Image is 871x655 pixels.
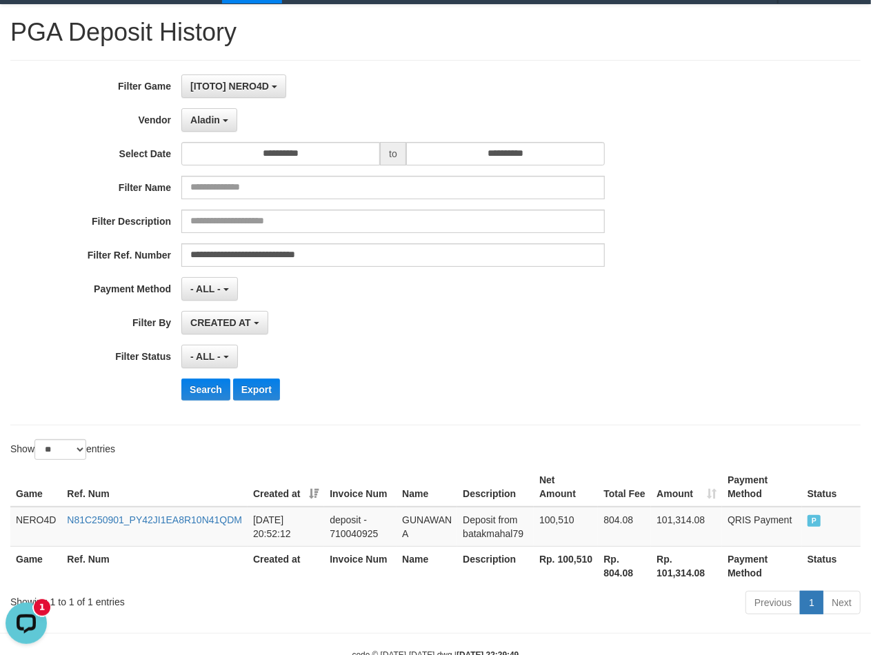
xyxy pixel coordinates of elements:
td: QRIS Payment [722,507,802,547]
th: Total Fee [598,467,651,507]
label: Show entries [10,439,115,460]
th: Payment Method [722,467,802,507]
th: Status [802,546,861,585]
td: deposit - 710040925 [324,507,397,547]
span: - ALL - [190,283,221,294]
span: [ITOTO] NERO4D [190,81,269,92]
button: Search [181,379,230,401]
th: Payment Method [722,546,802,585]
th: Ref. Num [61,467,248,507]
th: Name [397,546,457,585]
span: - ALL - [190,351,221,362]
button: - ALL - [181,345,237,368]
div: new message indicator [34,2,50,19]
th: Created at [248,546,324,585]
button: Aladin [181,108,237,132]
span: PAID [808,515,821,527]
a: 1 [800,591,823,614]
button: - ALL - [181,277,237,301]
td: NERO4D [10,507,61,547]
span: to [380,142,406,165]
button: Open LiveChat chat widget [6,6,47,47]
th: Net Amount [534,467,598,507]
div: Showing 1 to 1 of 1 entries [10,589,352,609]
button: [ITOTO] NERO4D [181,74,286,98]
h1: PGA Deposit History [10,19,861,46]
td: GUNAWAN A [397,507,457,547]
td: 100,510 [534,507,598,547]
th: Name [397,467,457,507]
td: 101,314.08 [651,507,722,547]
th: Status [802,467,861,507]
select: Showentries [34,439,86,460]
th: Invoice Num [324,546,397,585]
a: Previous [745,591,801,614]
th: Amount: activate to sort column ascending [651,467,722,507]
a: N81C250901_PY42JI1EA8R10N41QDM [67,514,242,525]
th: Description [457,467,534,507]
th: Description [457,546,534,585]
th: Created at: activate to sort column ascending [248,467,324,507]
td: Deposit from batakmahal79 [457,507,534,547]
th: Rp. 101,314.08 [651,546,722,585]
th: Rp. 804.08 [598,546,651,585]
span: CREATED AT [190,317,251,328]
button: CREATED AT [181,311,268,334]
th: Game [10,467,61,507]
th: Game [10,546,61,585]
th: Invoice Num [324,467,397,507]
th: Ref. Num [61,546,248,585]
td: [DATE] 20:52:12 [248,507,324,547]
th: Rp. 100,510 [534,546,598,585]
button: Export [233,379,280,401]
a: Next [823,591,861,614]
td: 804.08 [598,507,651,547]
span: Aladin [190,114,220,125]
